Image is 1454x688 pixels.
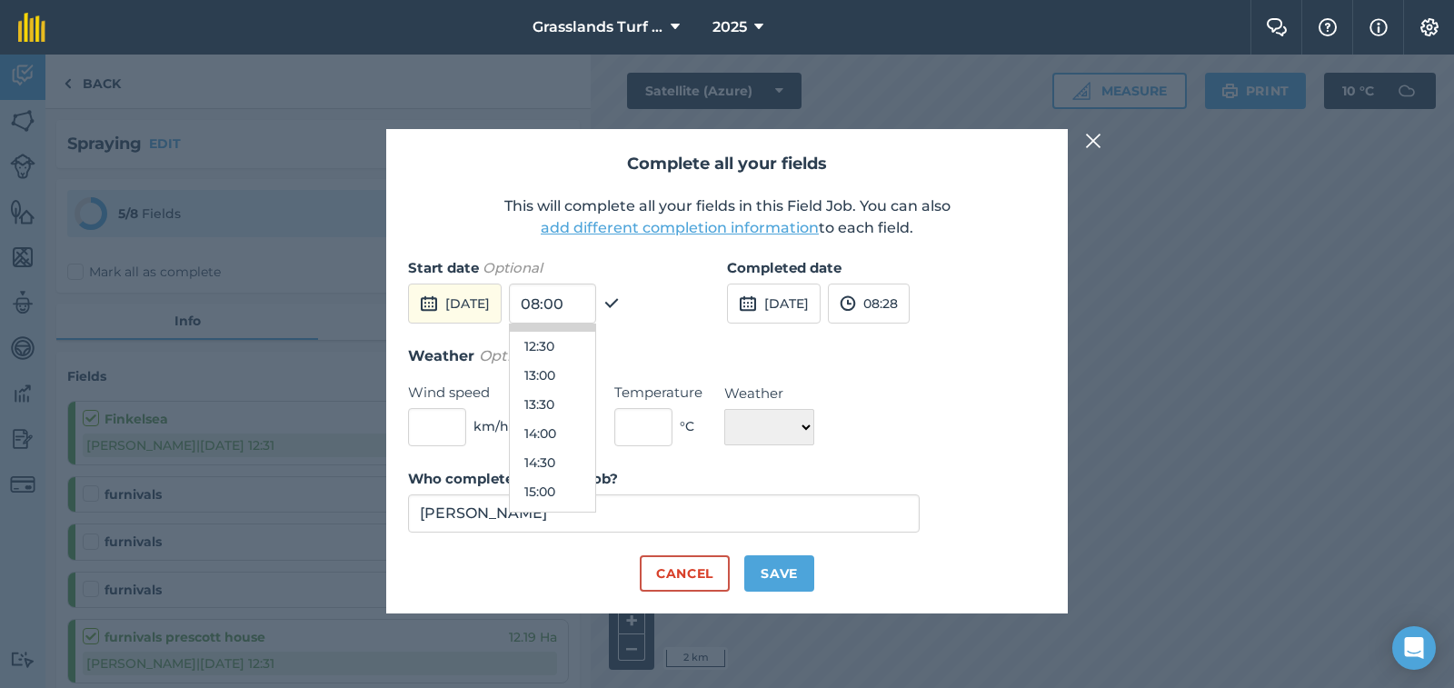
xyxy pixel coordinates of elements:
[479,347,543,364] em: Optional
[510,448,595,477] button: 14:30
[408,151,1046,177] h2: Complete all your fields
[420,293,438,314] img: svg+xml;base64,PD94bWwgdmVyc2lvbj0iMS4wIiBlbmNvZGluZz0idXRmLTgiPz4KPCEtLSBHZW5lcmF0b3I6IEFkb2JlIE...
[680,416,694,436] span: ° C
[1419,18,1440,36] img: A cog icon
[727,259,842,276] strong: Completed date
[724,383,814,404] label: Weather
[408,284,502,324] button: [DATE]
[510,477,595,506] button: 15:00
[1317,18,1339,36] img: A question mark icon
[510,332,595,361] button: 12:30
[408,344,1046,368] h3: Weather
[510,419,595,448] button: 14:00
[744,555,814,592] button: Save
[1266,18,1288,36] img: Two speech bubbles overlapping with the left bubble in the forefront
[840,293,856,314] img: svg+xml;base64,PD94bWwgdmVyc2lvbj0iMS4wIiBlbmNvZGluZz0idXRmLTgiPz4KPCEtLSBHZW5lcmF0b3I6IEFkb2JlIE...
[828,284,910,324] button: 08:28
[408,470,618,487] strong: Who completed the field job?
[18,13,45,42] img: fieldmargin Logo
[510,506,595,535] button: 15:30
[614,382,702,404] label: Temperature
[483,259,543,276] em: Optional
[541,217,819,239] button: add different completion information
[1085,130,1101,152] img: svg+xml;base64,PHN2ZyB4bWxucz0iaHR0cDovL3d3dy53My5vcmcvMjAwMC9zdmciIHdpZHRoPSIyMiIgaGVpZ2h0PSIzMC...
[408,259,479,276] strong: Start date
[510,390,595,419] button: 13:30
[533,16,663,38] span: Grasslands Turf farm
[603,293,620,314] img: svg+xml;base64,PHN2ZyB4bWxucz0iaHR0cDovL3d3dy53My5vcmcvMjAwMC9zdmciIHdpZHRoPSIxOCIgaGVpZ2h0PSIyNC...
[712,16,747,38] span: 2025
[1369,16,1388,38] img: svg+xml;base64,PHN2ZyB4bWxucz0iaHR0cDovL3d3dy53My5vcmcvMjAwMC9zdmciIHdpZHRoPSIxNyIgaGVpZ2h0PSIxNy...
[510,361,595,390] button: 13:00
[640,555,730,592] button: Cancel
[473,416,509,436] span: km/h
[408,382,509,404] label: Wind speed
[739,293,757,314] img: svg+xml;base64,PD94bWwgdmVyc2lvbj0iMS4wIiBlbmNvZGluZz0idXRmLTgiPz4KPCEtLSBHZW5lcmF0b3I6IEFkb2JlIE...
[408,195,1046,239] p: This will complete all your fields in this Field Job. You can also to each field.
[1392,626,1436,670] div: Open Intercom Messenger
[727,284,821,324] button: [DATE]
